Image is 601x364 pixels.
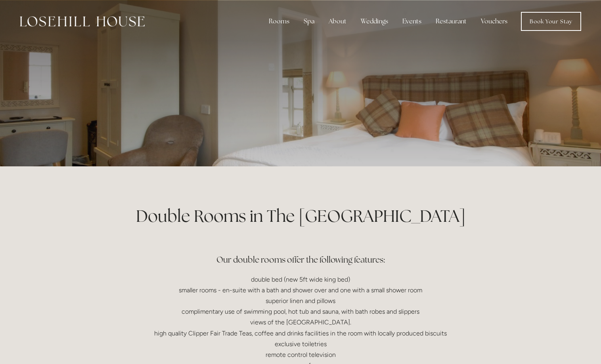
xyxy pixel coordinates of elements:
[111,236,490,268] h3: Our double rooms offer the following features:
[396,13,428,29] div: Events
[429,13,473,29] div: Restaurant
[354,13,394,29] div: Weddings
[111,204,490,228] h1: Double Rooms in The [GEOGRAPHIC_DATA]
[521,12,581,31] a: Book Your Stay
[20,16,145,27] img: Losehill House
[322,13,353,29] div: About
[297,13,321,29] div: Spa
[262,13,296,29] div: Rooms
[475,13,514,29] a: Vouchers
